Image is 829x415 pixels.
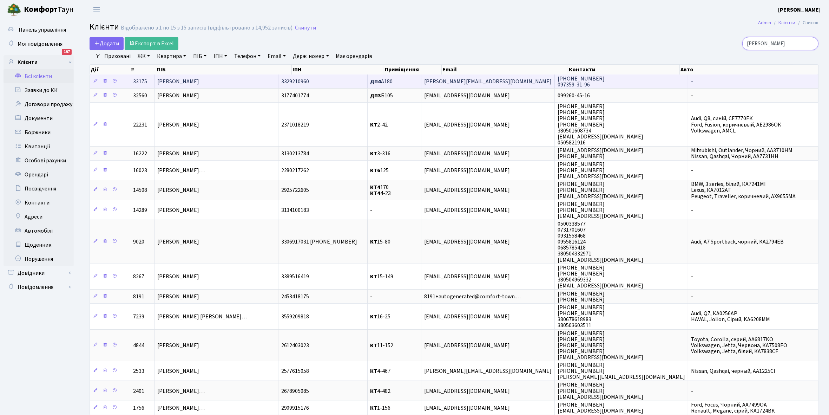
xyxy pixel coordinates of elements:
span: Nissan, Qashqai, черный, AA1225CI [691,367,775,375]
span: Клієнти [90,21,119,33]
b: КТ [370,387,377,395]
span: [PERSON_NAME] [157,150,199,157]
span: [PERSON_NAME]… [157,167,205,174]
span: [EMAIL_ADDRESS][DOMAIN_NAME] [PHONE_NUMBER] [558,147,643,160]
span: [EMAIL_ADDRESS][DOMAIN_NAME] [424,150,510,157]
a: Держ. номер [290,50,331,62]
div: 197 [62,49,72,55]
span: [PHONE_NUMBER] [PHONE_NUMBER] [EMAIL_ADDRESS][DOMAIN_NAME] [558,180,643,200]
span: [PHONE_NUMBER] [PHONE_NUMBER] [PHONE_NUMBER] [PHONE_NUMBER] [EMAIL_ADDRESS][DOMAIN_NAME] [558,330,643,361]
a: Щоденник [4,238,74,252]
b: КТ6 [370,167,381,174]
span: 2533 [133,367,144,375]
th: Дії [90,65,130,74]
th: Контакти [568,65,680,74]
span: [PHONE_NUMBER] [PHONE_NUMBER] [558,290,605,304]
a: Особові рахунки [4,154,74,168]
a: Порушення [4,252,74,266]
span: 170 4-23 [370,183,391,197]
span: [EMAIL_ADDRESS][DOMAIN_NAME] [424,121,510,129]
span: 3-316 [370,150,391,157]
a: Admin [758,19,771,26]
span: [PERSON_NAME] [157,367,199,375]
span: 3177401774 [281,92,309,99]
span: Audi, A7 Sportback, чорний, KA2794EB [691,238,784,246]
a: Клієнти [778,19,795,26]
span: [PERSON_NAME] [157,342,199,349]
a: Посвідчення [4,182,74,196]
span: 33175 [133,78,147,85]
span: 3389516419 [281,273,309,280]
a: ПІБ [190,50,209,62]
span: [PHONE_NUMBER] [PHONE_NUMBER] 380678618983 380503603511 [558,304,605,329]
span: [PERSON_NAME][EMAIL_ADDRESS][DOMAIN_NAME] [424,78,552,85]
button: Переключити навігацію [88,4,105,15]
span: Audi, Q7, КА0256АР HAVAL, Jolion, Сірий, KA6208MM [691,310,770,323]
span: Додати [94,40,119,47]
span: [EMAIL_ADDRESS][DOMAIN_NAME] [424,167,510,174]
span: 11-152 [370,342,394,349]
span: 3329210960 [281,78,309,85]
a: Заявки до КК [4,83,74,97]
th: Email [442,65,568,74]
span: [PHONE_NUMBER] [PHONE_NUMBER] 380504969332 [EMAIL_ADDRESS][DOMAIN_NAME] [558,264,643,290]
span: Панель управління [19,26,66,34]
span: Б105 [370,92,393,99]
b: КТ [370,150,377,157]
span: 8267 [133,273,144,280]
span: [PHONE_NUMBER] [PHONE_NUMBER] [EMAIL_ADDRESS][DOMAIN_NAME] [558,161,643,180]
span: [EMAIL_ADDRESS][DOMAIN_NAME] [424,206,510,214]
a: Контакти [4,196,74,210]
b: ДП3 [370,92,381,99]
span: - [691,78,693,85]
span: 4844 [133,342,144,349]
a: ІПН [211,50,230,62]
th: # [130,65,156,74]
span: Mitsubishi, Outlander, Чорний, АА3710НМ Nissan, Qashqai, Чорний, АА7731НН [691,147,792,160]
span: [PERSON_NAME] [157,92,199,99]
b: КТ [370,404,377,412]
span: 3306917031 [PHONE_NUMBER] [281,238,357,246]
span: [PHONE_NUMBER] [EMAIL_ADDRESS][DOMAIN_NAME] [558,401,643,415]
span: [PHONE_NUMBER] [PHONE_NUMBER] [EMAIL_ADDRESS][DOMAIN_NAME] [558,200,643,220]
span: [EMAIL_ADDRESS][DOMAIN_NAME] [424,273,510,280]
a: Експорт в Excel [125,37,178,50]
span: - [370,293,373,300]
b: КТ [370,342,377,349]
a: Довідники [4,266,74,280]
nav: breadcrumb [748,15,829,30]
a: ЖК [135,50,153,62]
span: 16023 [133,167,147,174]
input: Пошук... [742,37,818,50]
span: Toyota, Corolla, серий, AA6817KO Volkswagen, Jetta, Червона, КА7508ЕО Volkswagen, Jetta, білий, К... [691,336,787,355]
img: logo.png [7,3,21,17]
b: КТ [370,121,377,129]
li: Список [795,19,818,27]
span: [EMAIL_ADDRESS][DOMAIN_NAME] [424,387,510,395]
span: [EMAIL_ADDRESS][DOMAIN_NAME] [424,313,510,320]
a: Телефон [231,50,263,62]
span: [PERSON_NAME] [157,273,199,280]
span: [PHONE_NUMBER] 097359-31-96 [558,75,605,89]
span: 16222 [133,150,147,157]
span: 32560 [133,92,147,99]
span: 3134100183 [281,206,309,214]
a: Клієнти [4,55,74,69]
a: [PERSON_NAME] [778,6,821,14]
b: КТ [370,273,377,280]
span: 14289 [133,206,147,214]
span: 4-467 [370,367,391,375]
span: 2678905085 [281,387,309,395]
span: 3130213784 [281,150,309,157]
span: 2371018219 [281,121,309,129]
span: 9020 [133,238,144,246]
span: 1756 [133,404,144,412]
span: 125 [370,167,389,174]
span: 15-80 [370,238,391,246]
span: 2577615058 [281,367,309,375]
span: - [691,92,693,99]
span: [PERSON_NAME] [157,206,199,214]
span: 1-156 [370,404,391,412]
b: КТ4 [370,183,381,191]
